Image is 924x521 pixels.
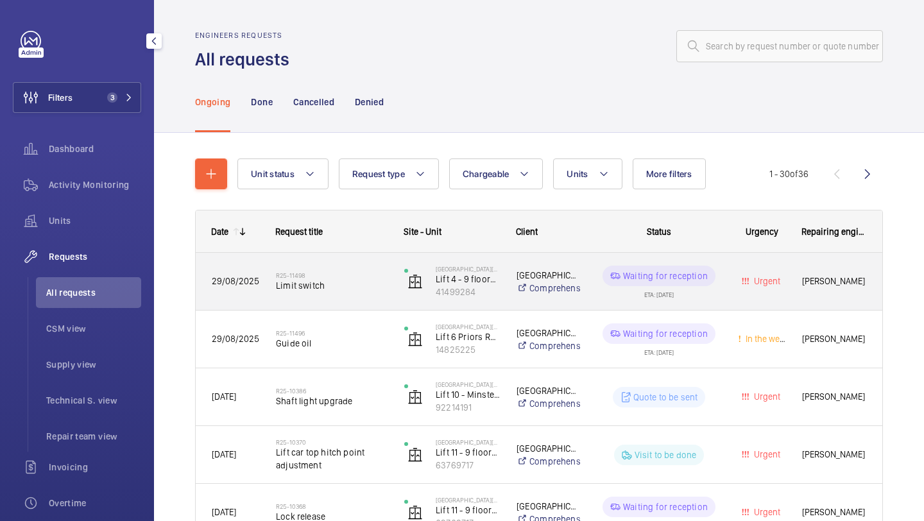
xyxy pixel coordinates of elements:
[407,332,423,347] img: elevator.svg
[436,286,500,298] p: 41499284
[195,96,230,108] p: Ongoing
[802,505,866,520] span: [PERSON_NAME]
[49,497,141,509] span: Overtime
[212,391,236,402] span: [DATE]
[517,500,580,513] p: [GEOGRAPHIC_DATA][PERSON_NAME] A [GEOGRAPHIC_DATA]
[751,276,780,286] span: Urgent
[517,327,580,339] p: [GEOGRAPHIC_DATA][PERSON_NAME] A [GEOGRAPHIC_DATA]
[195,31,297,40] h2: Engineers requests
[407,505,423,520] img: elevator.svg
[517,339,580,352] a: Comprehensive
[802,332,866,346] span: [PERSON_NAME]
[517,397,580,410] a: Comprehensive
[436,446,500,459] p: Lift 11 - 9 floors Minsters (staff)
[276,446,388,472] span: Lift car top hitch point adjustment
[802,389,866,404] span: [PERSON_NAME]
[463,169,509,179] span: Chargeable
[449,158,543,189] button: Chargeable
[276,329,388,337] h2: R25-11496
[769,169,809,178] span: 1 - 30 36
[517,269,580,282] p: [GEOGRAPHIC_DATA][PERSON_NAME] A [GEOGRAPHIC_DATA]
[436,323,500,330] p: [GEOGRAPHIC_DATA][PERSON_NAME]
[195,47,297,71] h1: All requests
[276,395,388,407] span: Shaft light upgrade
[743,334,789,344] span: In the week
[46,358,141,371] span: Supply view
[276,387,388,395] h2: R25-10386
[49,250,141,263] span: Requests
[276,502,388,510] h2: R25-10368
[623,327,708,340] p: Waiting for reception
[339,158,439,189] button: Request type
[107,92,117,103] span: 3
[436,343,500,356] p: 14825225
[751,391,780,402] span: Urgent
[647,226,671,237] span: Status
[352,169,405,179] span: Request type
[801,226,867,237] span: Repairing engineer
[633,158,706,189] button: More filters
[407,274,423,289] img: elevator.svg
[49,461,141,474] span: Invoicing
[293,96,334,108] p: Cancelled
[407,447,423,463] img: elevator.svg
[212,334,259,344] span: 29/08/2025
[436,265,500,273] p: [GEOGRAPHIC_DATA][PERSON_NAME]
[276,337,388,350] span: Guide oil
[633,391,698,404] p: Quote to be sent
[46,394,141,407] span: Technical S. view
[49,214,141,227] span: Units
[567,169,588,179] span: Units
[790,169,798,179] span: of
[237,158,329,189] button: Unit status
[251,96,272,108] p: Done
[751,507,780,517] span: Urgent
[212,276,259,286] span: 29/08/2025
[276,271,388,279] h2: R25-11498
[436,496,500,504] p: [GEOGRAPHIC_DATA][PERSON_NAME]
[212,449,236,459] span: [DATE]
[802,447,866,462] span: [PERSON_NAME]
[212,507,236,517] span: [DATE]
[48,91,73,104] span: Filters
[517,384,580,397] p: [GEOGRAPHIC_DATA][PERSON_NAME] A [GEOGRAPHIC_DATA]
[517,282,580,295] a: Comprehensive
[436,388,500,401] p: Lift 10 - Minsters Guest (D8948)
[46,322,141,335] span: CSM view
[751,449,780,459] span: Urgent
[407,389,423,405] img: elevator.svg
[644,286,674,298] div: ETA: [DATE]
[676,30,883,62] input: Search by request number or quote number
[46,286,141,299] span: All requests
[404,226,441,237] span: Site - Unit
[355,96,384,108] p: Denied
[635,448,697,461] p: Visit to be done
[802,274,866,289] span: [PERSON_NAME]
[436,380,500,388] p: [GEOGRAPHIC_DATA][PERSON_NAME]
[211,226,228,237] div: Date
[516,226,538,237] span: Client
[275,226,323,237] span: Request title
[436,330,500,343] p: Lift 6 Priors Room Service
[644,344,674,355] div: ETA: [DATE]
[646,169,692,179] span: More filters
[517,455,580,468] a: Comprehensive
[436,438,500,446] p: [GEOGRAPHIC_DATA][PERSON_NAME]
[251,169,295,179] span: Unit status
[276,279,388,292] span: Limit switch
[436,401,500,414] p: 92214191
[436,273,500,286] p: Lift 4 - 9 floors - Almoners (staff)
[623,500,708,513] p: Waiting for reception
[13,82,141,113] button: Filters3
[46,430,141,443] span: Repair team view
[49,178,141,191] span: Activity Monitoring
[553,158,622,189] button: Units
[623,269,708,282] p: Waiting for reception
[517,442,580,455] p: [GEOGRAPHIC_DATA][PERSON_NAME] A [GEOGRAPHIC_DATA]
[746,226,778,237] span: Urgency
[436,504,500,517] p: Lift 11 - 9 floors Minsters (staff)
[436,459,500,472] p: 63769717
[276,438,388,446] h2: R25-10370
[49,142,141,155] span: Dashboard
